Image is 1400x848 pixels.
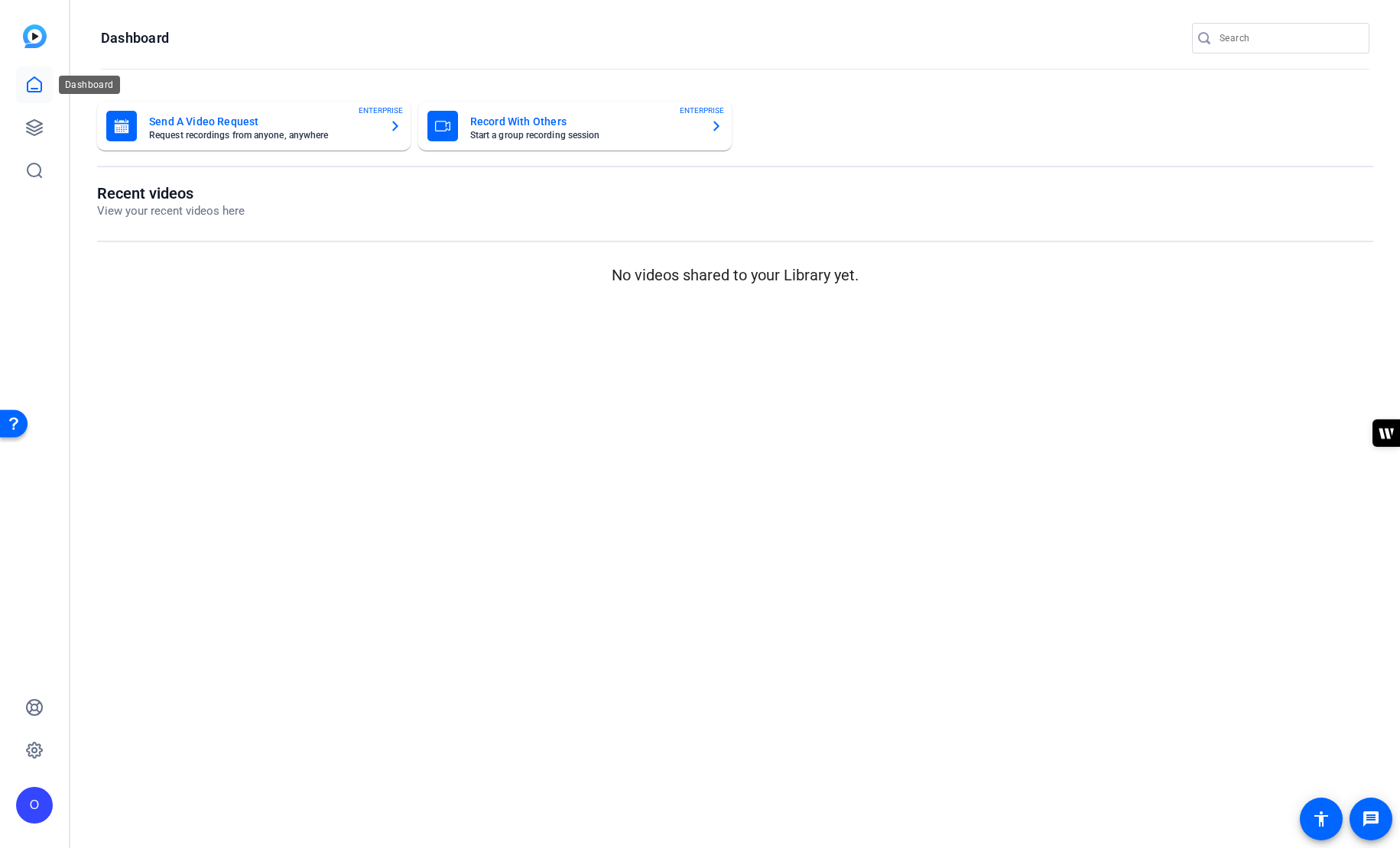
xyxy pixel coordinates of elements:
[149,131,377,140] mat-card-subtitle: Request recordings from anyone, anywhere
[97,202,245,220] p: View your recent videos here
[359,105,403,116] span: ENTERPRISE
[59,76,120,94] div: Dashboard
[16,787,53,824] div: O
[470,131,698,140] mat-card-subtitle: Start a group recording session
[23,24,47,48] img: blue-gradient.svg
[680,105,724,116] span: ENTERPRISE
[1362,810,1380,828] mat-icon: message
[149,112,377,131] mat-card-title: Send A Video Request
[97,184,245,202] h1: Recent videos
[97,102,411,151] button: Send A Video RequestRequest recordings from anyone, anywhereENTERPRISE
[1312,810,1330,828] mat-icon: accessibility
[1220,29,1357,47] input: Search
[101,29,169,47] h1: Dashboard
[470,112,698,131] mat-card-title: Record With Others
[97,264,1373,286] p: No videos shared to your Library yet.
[418,102,732,151] button: Record With OthersStart a group recording sessionENTERPRISE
